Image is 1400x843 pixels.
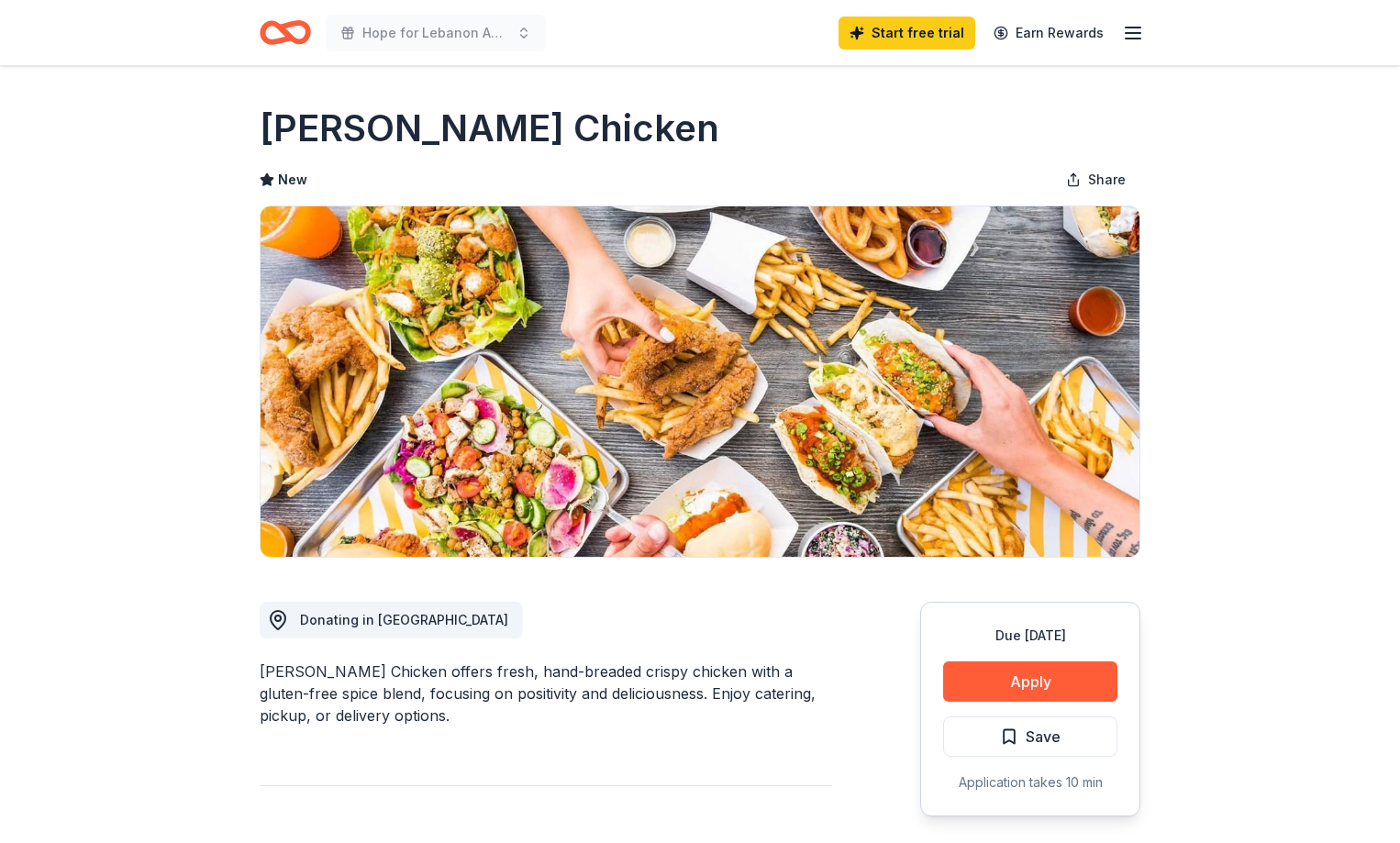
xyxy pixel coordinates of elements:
div: [PERSON_NAME] Chicken offers fresh, hand-breaded crispy chicken with a gluten-free spice blend, f... [260,660,832,727]
span: Donating in [GEOGRAPHIC_DATA] [300,612,508,627]
a: Start free trial [839,17,975,50]
a: Earn Rewards [983,17,1115,50]
h1: [PERSON_NAME] Chicken [260,103,719,154]
div: Due [DATE] [943,625,1117,647]
button: Apply [943,661,1117,702]
button: Hope for Lebanon Annual Fundraiser [326,15,546,51]
span: Save [1026,725,1061,749]
div: Application takes 10 min [943,771,1117,793]
button: Save [943,716,1117,757]
img: Image for Starbird Chicken [261,206,1139,557]
span: New [278,169,307,191]
span: Share [1088,169,1126,191]
span: Hope for Lebanon Annual Fundraiser [362,22,509,44]
a: Home [260,11,311,54]
button: Share [1051,161,1140,198]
